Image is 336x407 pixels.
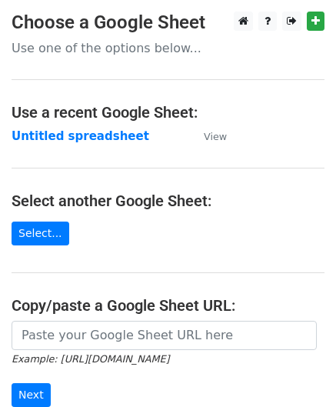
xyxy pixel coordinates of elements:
input: Paste your Google Sheet URL here [12,321,317,350]
input: Next [12,383,51,407]
h4: Use a recent Google Sheet: [12,103,324,122]
small: Example: [URL][DOMAIN_NAME] [12,353,169,365]
h3: Choose a Google Sheet [12,12,324,34]
a: View [188,129,227,143]
h4: Copy/paste a Google Sheet URL: [12,296,324,315]
a: Untitled spreadsheet [12,129,149,143]
p: Use one of the options below... [12,40,324,56]
a: Select... [12,222,69,245]
h4: Select another Google Sheet: [12,192,324,210]
small: View [204,131,227,142]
